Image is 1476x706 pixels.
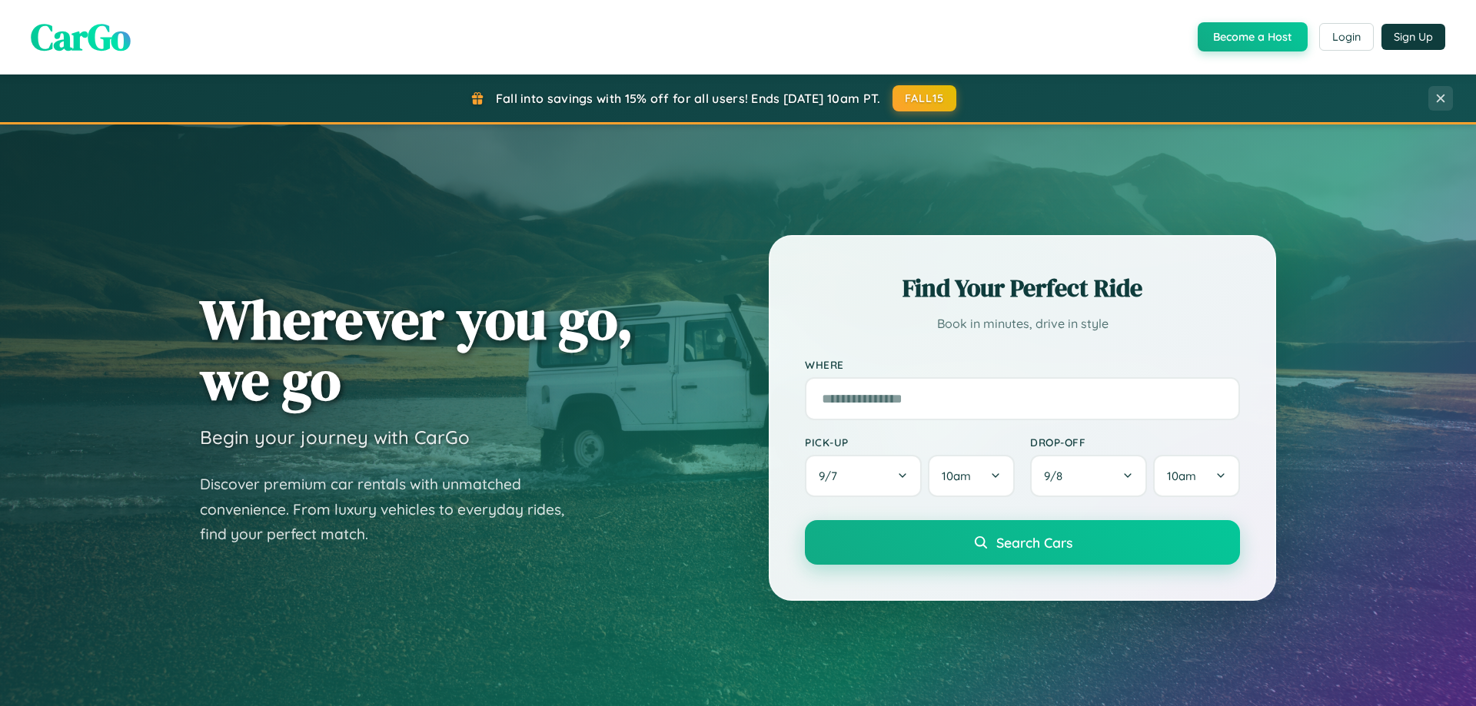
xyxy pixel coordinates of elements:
[496,91,881,106] span: Fall into savings with 15% off for all users! Ends [DATE] 10am PT.
[200,472,584,547] p: Discover premium car rentals with unmatched convenience. From luxury vehicles to everyday rides, ...
[805,455,922,497] button: 9/7
[805,520,1240,565] button: Search Cars
[200,289,633,410] h1: Wherever you go, we go
[805,436,1015,449] label: Pick-up
[819,469,845,483] span: 9 / 7
[1167,469,1196,483] span: 10am
[31,12,131,62] span: CarGo
[200,426,470,449] h3: Begin your journey with CarGo
[1030,455,1147,497] button: 9/8
[1153,455,1240,497] button: 10am
[942,469,971,483] span: 10am
[1030,436,1240,449] label: Drop-off
[805,271,1240,305] h2: Find Your Perfect Ride
[1319,23,1374,51] button: Login
[1381,24,1445,50] button: Sign Up
[805,313,1240,335] p: Book in minutes, drive in style
[928,455,1015,497] button: 10am
[1198,22,1308,51] button: Become a Host
[1044,469,1070,483] span: 9 / 8
[996,534,1072,551] span: Search Cars
[805,358,1240,371] label: Where
[893,85,957,111] button: FALL15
